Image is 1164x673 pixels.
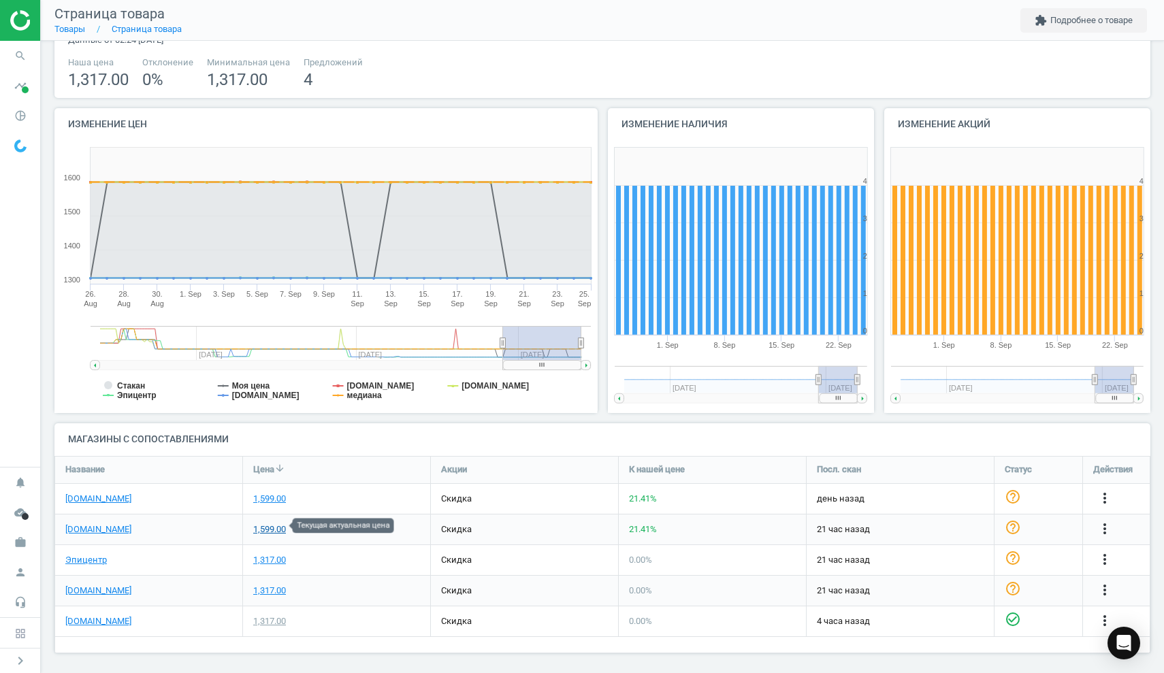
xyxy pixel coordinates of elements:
div: 1,599.00 [253,493,286,505]
tspan: 15. Sep [1045,341,1071,349]
tspan: 11. [352,290,362,298]
span: скидка [441,585,472,595]
span: скидка [441,616,472,626]
tspan: Sep [517,299,531,308]
button: more_vert [1097,521,1113,538]
span: 21.41 % [629,524,657,534]
text: 2 [862,252,867,260]
tspan: 1. Sep [180,290,201,298]
i: person [7,559,33,585]
span: 4 часа назад [817,615,984,627]
span: день назад [817,493,984,505]
i: more_vert [1097,551,1113,568]
text: 3 [862,214,867,223]
tspan: Sep [551,299,564,308]
button: more_vert [1097,490,1113,508]
span: скидка [441,524,472,534]
span: 0.00 % [629,555,652,565]
img: wGWNvw8QSZomAAAAABJRU5ErkJggg== [14,139,27,152]
tspan: Эпицентр [117,391,157,400]
i: arrow_downward [274,463,285,474]
i: work [7,529,33,555]
i: help_outline [1005,489,1021,505]
text: 1600 [64,174,80,182]
i: check_circle_outline [1005,611,1021,627]
div: 1,317.00 [253,615,286,627]
i: help_outline [1005,580,1021,597]
a: [DOMAIN_NAME] [65,615,131,627]
tspan: Моя цена [232,381,270,391]
tspan: 13. [385,290,395,298]
span: Посл. скан [817,463,861,476]
i: cloud_done [7,499,33,525]
tspan: 15. [419,290,429,298]
h4: Изменение цен [54,108,598,140]
tspan: 30. [152,290,162,298]
a: [DOMAIN_NAME] [65,585,131,597]
span: 21.41 % [629,493,657,504]
div: Open Intercom Messenger [1108,627,1140,659]
a: [DOMAIN_NAME] [65,523,131,536]
tspan: Sep [451,299,464,308]
tspan: 22. Sep [1102,341,1128,349]
tspan: Sep [417,299,431,308]
span: 0.00 % [629,616,652,626]
text: 3 [1139,214,1144,223]
tspan: Aug [84,299,97,308]
span: Минимальная цена [207,56,290,69]
tspan: 3. Sep [213,290,235,298]
button: more_vert [1097,551,1113,569]
i: headset_mic [7,589,33,615]
tspan: 8. Sep [990,341,1012,349]
img: ajHJNr6hYgQAAAAASUVORK5CYII= [10,10,107,31]
text: 1400 [64,242,80,250]
tspan: Sep [351,299,364,308]
button: more_vert [1097,582,1113,600]
i: chevron_right [12,653,29,669]
span: К нашей цене [629,463,685,476]
div: 1,599.00 [253,523,286,536]
tspan: 25. [579,290,589,298]
tspan: 7. Sep [280,290,302,298]
span: 21 час назад [817,554,984,566]
span: Статус [1005,463,1032,476]
i: more_vert [1097,612,1113,629]
span: Действия [1093,463,1133,476]
span: 21 час назад [817,523,984,536]
button: extensionПодробнее о товаре [1020,8,1147,33]
i: help_outline [1005,519,1021,536]
tspan: 21. [519,290,529,298]
span: Данные от 02:24 [DATE] [68,35,163,45]
a: Товары [54,24,85,34]
text: 1300 [64,276,80,284]
a: Страница товара [112,24,182,34]
tspan: 1. Sep [933,341,955,349]
i: timeline [7,73,33,99]
a: Эпицентр [65,554,107,566]
tspan: 8. Sep [713,341,735,349]
tspan: Sep [384,299,398,308]
text: 4 [1139,177,1144,185]
tspan: 9. Sep [313,290,335,298]
tspan: [DOMAIN_NAME] [232,391,300,400]
tspan: 28. [118,290,129,298]
i: more_vert [1097,490,1113,506]
text: 0 [862,327,867,335]
i: more_vert [1097,521,1113,537]
tspan: 5. Sep [246,290,268,298]
tspan: медиана [347,391,382,400]
tspan: 19. [485,290,496,298]
i: pie_chart_outlined [7,103,33,129]
span: Предложений [304,56,363,69]
span: Наша цена [68,56,129,69]
tspan: [DOMAIN_NAME] [462,381,529,391]
div: 1,317.00 [253,554,286,566]
text: 1 [862,289,867,297]
span: Цена [253,463,274,476]
tspan: Aug [117,299,131,308]
span: Страница товара [54,5,165,22]
text: 2 [1139,252,1144,260]
tspan: Стакан [117,381,145,391]
h4: Изменение акций [884,108,1150,140]
span: Отклонение [142,56,193,69]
